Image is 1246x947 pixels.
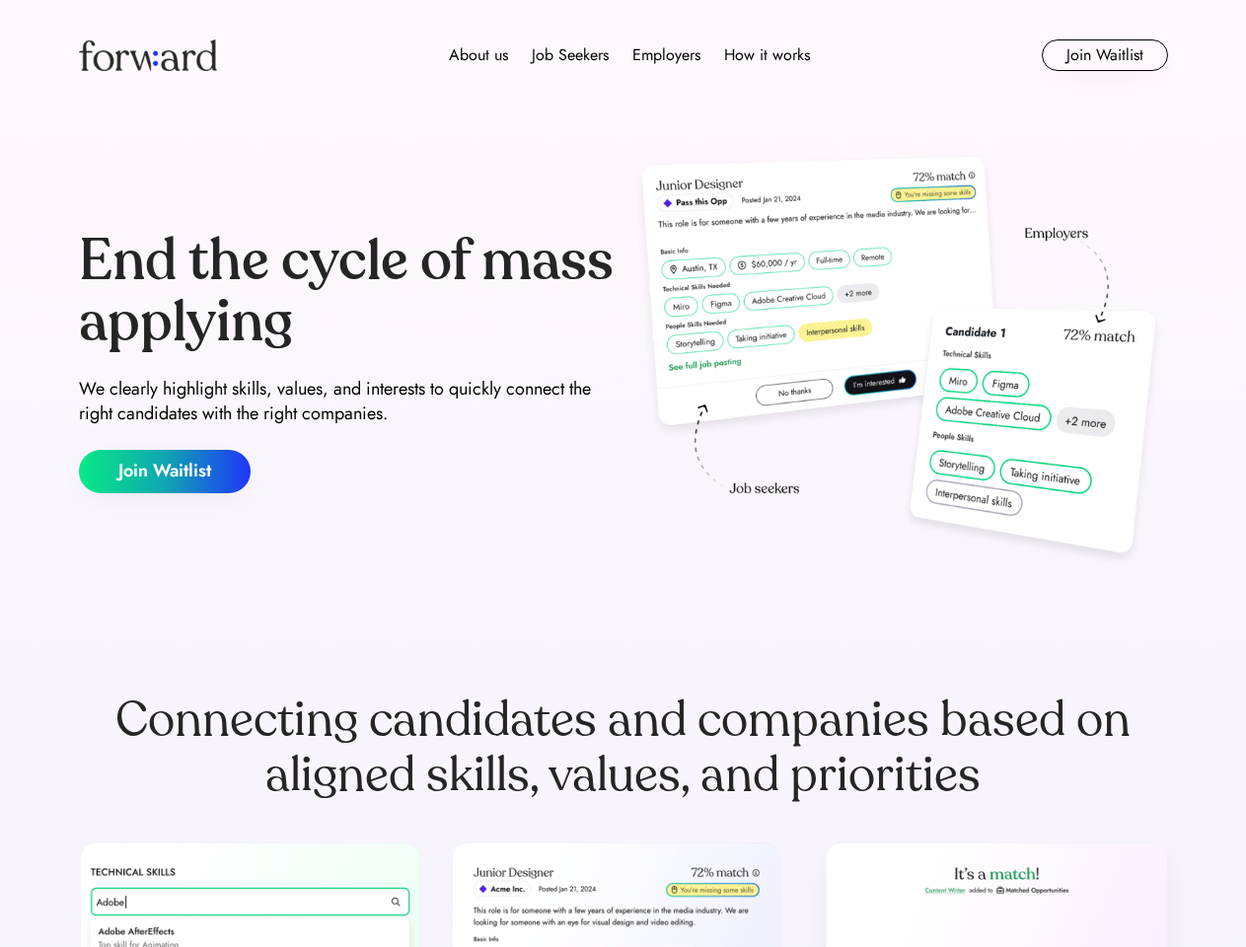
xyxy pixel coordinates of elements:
div: End the cycle of mass applying [79,231,616,352]
div: Employers [632,43,700,67]
div: How it works [724,43,810,67]
button: Join Waitlist [1042,39,1168,71]
img: hero-image.png [631,150,1168,574]
img: Forward logo [79,39,217,71]
div: About us [449,43,508,67]
div: We clearly highlight skills, values, and interests to quickly connect the right candidates with t... [79,377,616,426]
button: Join Waitlist [79,450,251,493]
div: Job Seekers [532,43,609,67]
div: Connecting candidates and companies based on aligned skills, values, and priorities [79,692,1168,803]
